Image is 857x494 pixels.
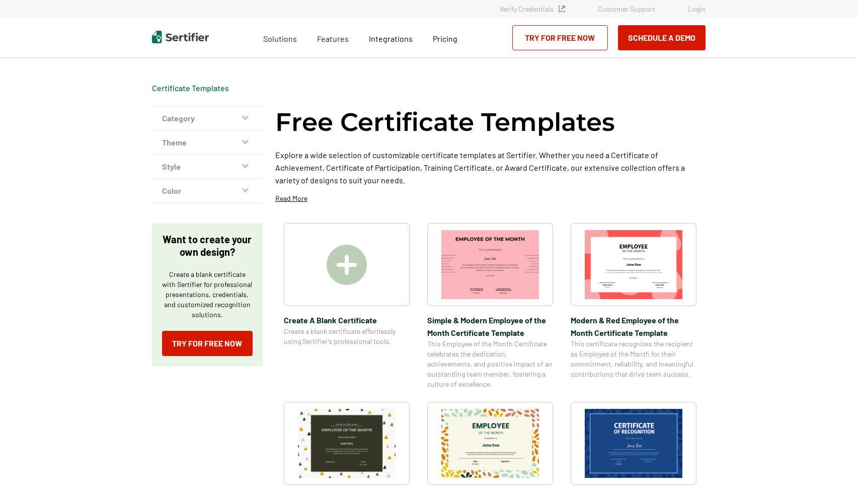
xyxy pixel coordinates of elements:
[512,25,608,50] a: Try for Free Now
[427,314,553,339] span: Simple & Modern Employee of the Month Certificate Template
[152,130,263,155] button: Theme
[559,6,565,12] img: Verified
[152,31,209,43] img: Sertifier | Digital Credentialing Platform
[433,31,457,44] a: Pricing
[441,230,539,299] img: Simple & Modern Employee of the Month Certificate Template
[162,233,253,258] p: Want to create your own design?
[500,5,565,13] a: Verify Credentials
[571,339,696,379] span: This certificate recognizes the recipient as Employee of the Month for their commitment, reliabil...
[298,409,396,478] img: Simple & Colorful Employee of the Month Certificate Template
[152,179,263,203] button: Color
[152,83,229,93] div: Breadcrumb
[162,269,253,320] p: Create a blank certificate with Sertifier for professional presentations, credentials, and custom...
[284,326,410,346] span: Create a blank certificate effortlessly using Sertifier’s professional tools.
[152,155,263,179] button: Style
[317,31,349,44] span: Features
[284,314,410,326] span: Create A Blank Certificate
[152,83,229,93] a: Certificate Templates
[162,331,253,356] a: Try for Free Now
[263,31,297,44] span: Solutions
[585,409,682,478] img: Modern Dark Blue Employee of the Month Certificate Template
[275,106,615,138] h1: Free Certificate Templates
[571,223,696,389] a: Modern & Red Employee of the Month Certificate TemplateModern & Red Employee of the Month Certifi...
[598,5,655,13] a: Customer Support
[433,34,457,43] span: Pricing
[369,34,413,43] span: Integrations
[427,339,553,389] span: This Employee of the Month Certificate celebrates the dedication, achievements, and positive impa...
[369,31,413,44] a: Integrations
[688,5,706,13] a: Login
[152,106,263,130] button: Category
[327,245,367,285] img: Create A Blank Certificate
[585,230,682,299] img: Modern & Red Employee of the Month Certificate Template
[571,314,696,339] span: Modern & Red Employee of the Month Certificate Template
[441,409,539,478] img: Simple and Patterned Employee of the Month Certificate Template
[427,223,553,389] a: Simple & Modern Employee of the Month Certificate TemplateSimple & Modern Employee of the Month C...
[275,193,307,203] p: Read More
[275,149,706,186] p: Explore a wide selection of customizable certificate templates at Sertifier. Whether you need a C...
